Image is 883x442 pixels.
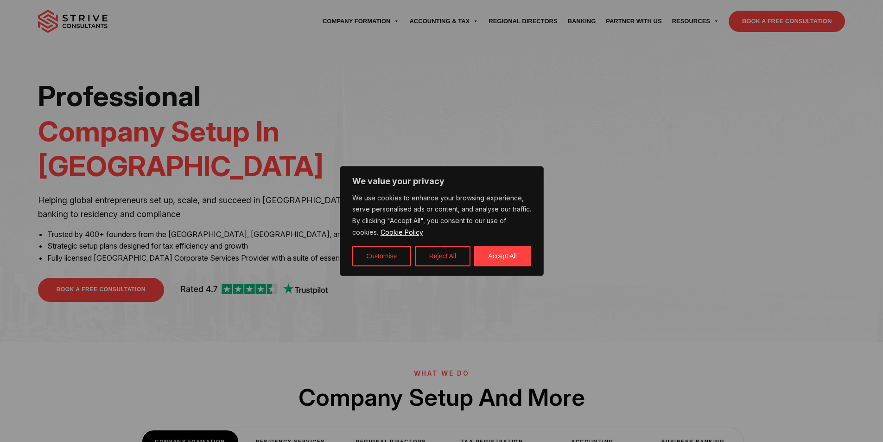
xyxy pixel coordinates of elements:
p: We value your privacy [352,176,531,187]
p: We use cookies to enhance your browsing experience, serve personalised ads or content, and analys... [352,192,531,239]
button: Customise [352,246,411,266]
button: Accept All [474,246,531,266]
div: We value your privacy [340,166,544,276]
a: Cookie Policy [380,228,424,237]
button: Reject All [415,246,470,266]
